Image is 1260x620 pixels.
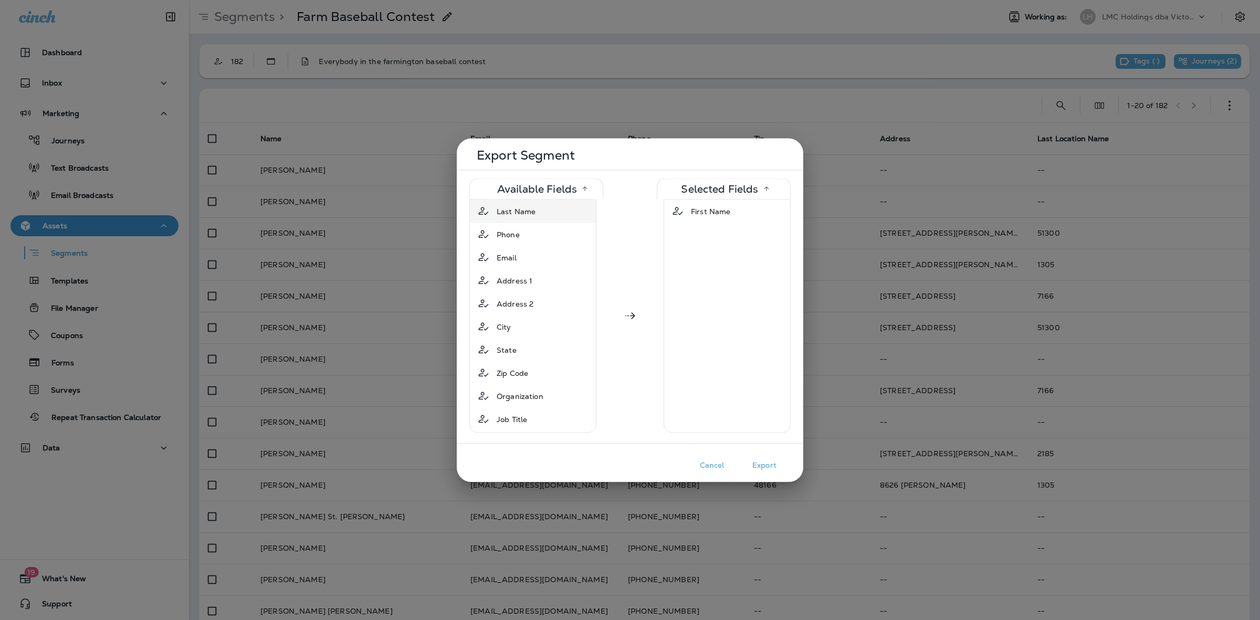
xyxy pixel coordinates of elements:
[577,181,593,196] button: Sort by name
[497,229,520,239] span: Phone
[497,391,543,401] span: Organization
[686,457,738,473] button: Cancel
[691,206,730,216] span: First Name
[497,367,528,378] span: Zip Code
[497,252,517,262] span: Email
[497,184,577,193] p: Available Fields
[497,344,517,355] span: State
[497,206,535,216] span: Last Name
[497,298,533,309] span: Address 2
[477,151,786,159] p: Export Segment
[681,184,758,193] p: Selected Fields
[497,321,511,332] span: City
[497,275,532,286] span: Address 1
[738,457,791,473] button: Export
[497,414,527,424] span: Job Title
[759,181,774,196] button: Sort by name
